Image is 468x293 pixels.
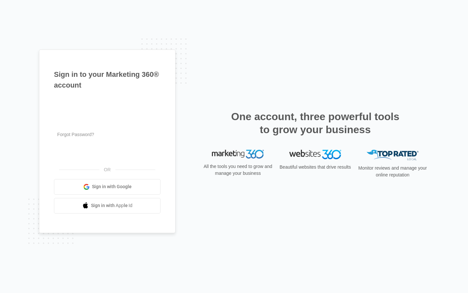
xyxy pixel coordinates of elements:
[54,179,161,195] a: Sign in with Google
[367,150,419,160] img: Top Rated Local
[91,202,133,209] span: Sign in with Apple Id
[356,165,429,178] p: Monitor reviews and manage your online reputation
[212,150,264,159] img: Marketing 360
[229,110,401,136] h2: One account, three powerful tools to grow your business
[201,163,274,177] p: All the tools you need to grow and manage your business
[54,198,161,214] a: Sign in with Apple Id
[99,166,115,173] span: OR
[279,164,352,171] p: Beautiful websites that drive results
[54,69,161,91] h1: Sign in to your Marketing 360® account
[57,132,94,137] a: Forgot Password?
[289,150,341,159] img: Websites 360
[92,183,132,190] span: Sign in with Google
